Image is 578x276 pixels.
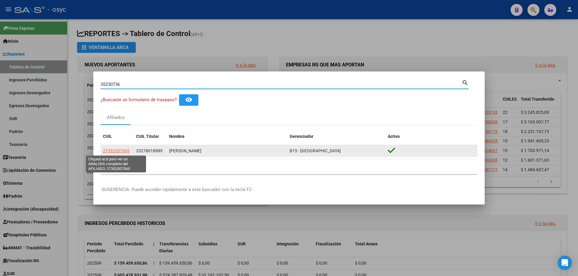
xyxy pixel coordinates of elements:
span: B15 - [GEOGRAPHIC_DATA] [290,148,341,153]
p: -SUGERENCIA: Puede acceder rapidamente a este buscador con la tecla F2- [101,186,477,193]
span: 27352307365 [103,148,129,153]
div: 1 total [101,159,477,174]
datatable-header-cell: CUIL [101,130,134,143]
div: Afiliados [107,114,125,121]
datatable-header-cell: Activo [385,130,477,143]
datatable-header-cell: Gerenciador [287,130,385,143]
datatable-header-cell: CUIL Titular [134,130,167,143]
span: CUIL [103,134,112,139]
mat-icon: search [462,79,469,86]
div: [PERSON_NAME] [169,147,285,154]
datatable-header-cell: Nombre [167,130,287,143]
span: Activo [388,134,400,139]
span: CUIL Titular [136,134,159,139]
span: ¿Buscaste un formulario de traspaso? - [101,97,179,102]
span: Nombre [169,134,185,139]
div: Open Intercom Messenger [558,256,572,270]
span: Gerenciador [290,134,313,139]
span: 23278018989 [136,148,163,153]
mat-icon: remove_red_eye [185,96,192,103]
